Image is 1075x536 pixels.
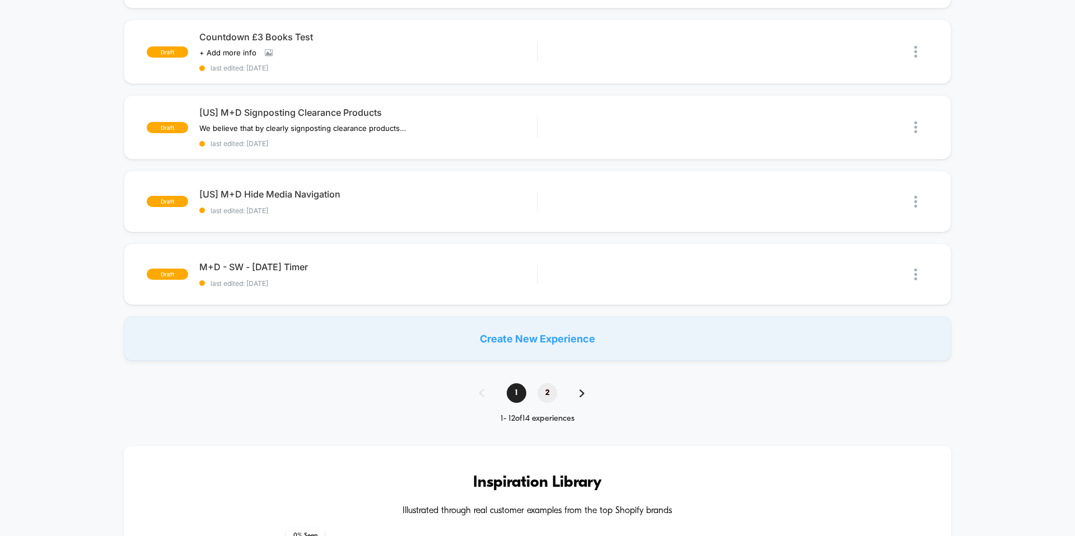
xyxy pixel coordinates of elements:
span: draft [147,196,188,207]
h3: Inspiration Library [157,474,918,492]
img: close [914,121,917,133]
div: 1 - 12 of 14 experiences [468,414,607,424]
div: Create New Experience [124,316,951,361]
span: [US] M+D Hide Media Navigation [199,189,537,200]
span: [US] M+D Signposting Clearance Products [199,107,537,118]
span: last edited: [DATE] [199,64,537,72]
span: Countdown £3 Books Test [199,31,537,43]
img: close [914,196,917,208]
span: last edited: [DATE] [199,279,537,288]
span: draft [147,122,188,133]
img: close [914,46,917,58]
img: pagination forward [579,389,585,397]
span: M+D - SW - [DATE] Timer [199,261,537,272]
img: close [914,269,917,280]
span: 1 [507,383,526,403]
span: draft [147,269,188,280]
span: We believe that by clearly signposting clearance products that can be purchased at a significant ... [199,124,407,133]
span: last edited: [DATE] [199,139,537,148]
span: last edited: [DATE] [199,206,537,215]
span: draft [147,46,188,58]
h4: Illustrated through real customer examples from the top Shopify brands [157,506,918,516]
span: 2 [537,383,557,403]
span: + Add more info [199,48,256,57]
